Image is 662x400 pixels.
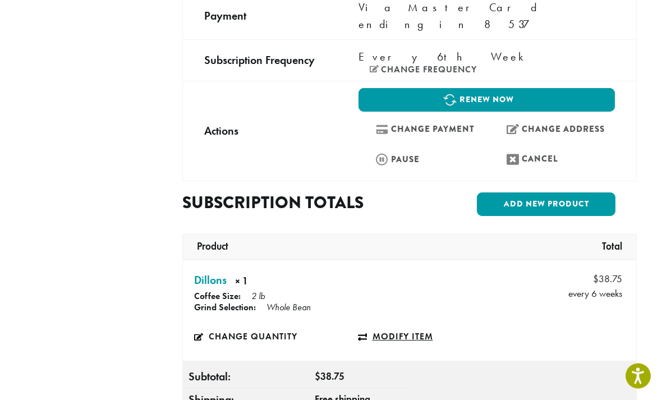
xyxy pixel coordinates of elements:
span: $ [315,371,320,383]
strong: Coffee Size: [194,291,241,302]
span: 38.75 [315,371,344,383]
a: Renew now [358,89,615,112]
span: Via MasterCard ending in 8537 [358,1,537,32]
a: Change payment [358,118,484,142]
p: 2 lb [251,291,265,302]
h2: Subscription totals [182,193,401,213]
a: Cancel [489,148,615,172]
td: every 6 weeks [524,261,636,305]
strong: × 1 [235,274,333,292]
a: Add new product [477,193,615,217]
a: Pause [358,148,484,172]
th: Total [596,235,633,260]
a: Change address [489,118,615,142]
th: Product [186,235,234,260]
p: Whole Bean [266,302,311,314]
span: $ [593,273,599,286]
a: Dillons [194,272,227,289]
a: Change frequency [370,66,477,75]
a: Change quantity [194,324,358,350]
th: Subtotal: [186,366,312,389]
span: Every 6th Week [358,49,530,66]
span: 38.75 [593,272,622,287]
a: Modify item [358,324,522,350]
td: Subscription Frequency [183,40,337,81]
td: Actions [183,81,337,181]
strong: Grind Selection: [194,302,256,314]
